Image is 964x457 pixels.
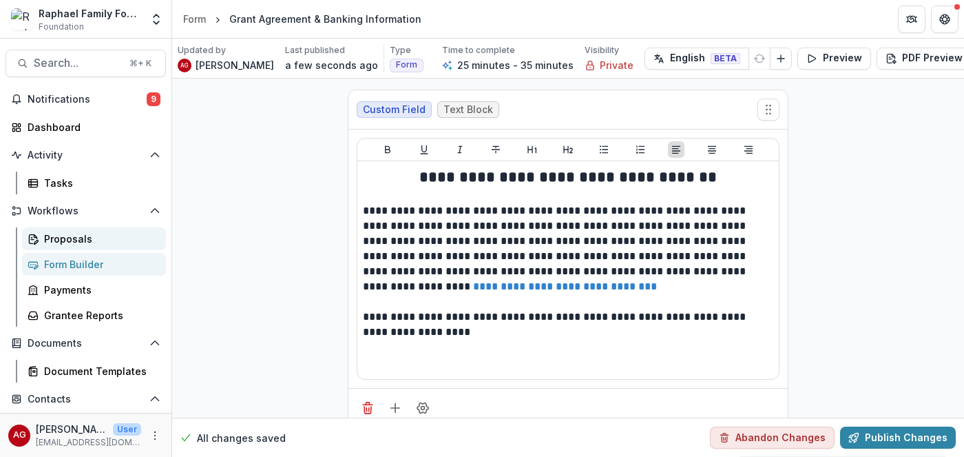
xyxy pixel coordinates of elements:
[384,397,406,419] button: Add field
[34,57,121,70] span: Search...
[6,200,166,222] button: Open Workflows
[840,427,956,449] button: Publish Changes
[127,56,154,71] div: ⌘ + K
[524,141,541,158] button: Heading 1
[668,141,684,158] button: Align Left
[600,58,633,72] p: Private
[28,338,144,349] span: Documents
[412,397,434,419] button: Field Settings
[13,431,26,440] div: Anu Gupta
[6,144,166,166] button: Open Activity
[560,141,576,158] button: Heading 2
[452,141,468,158] button: Italicize
[645,48,749,70] button: English BETA
[6,116,166,139] a: Dashboard
[39,6,141,21] div: Raphael Family Foundation
[285,58,378,72] p: a few seconds ago
[22,227,166,250] a: Proposals
[6,88,166,110] button: Notifications9
[178,9,427,29] nav: breadcrumb
[183,12,206,26] div: Form
[22,360,166,383] a: Document Templates
[6,50,166,77] button: Search...
[147,427,163,444] button: More
[197,431,286,445] p: All changes saved
[396,60,417,70] span: Form
[585,44,619,57] p: Visibility
[147,92,160,106] span: 9
[22,278,166,301] a: Payments
[710,427,835,449] button: Abandon Changes
[22,253,166,276] a: Form Builder
[770,48,792,70] button: Add Language
[6,388,166,410] button: Open Contacts
[113,423,141,436] p: User
[147,6,166,33] button: Open entity switcher
[488,141,504,158] button: Strike
[22,172,166,194] a: Tasks
[44,364,155,378] div: Document Templates
[457,58,574,72] p: 25 minutes - 35 minutes
[28,205,144,217] span: Workflows
[180,63,189,68] div: Anu Gupta
[28,120,155,134] div: Dashboard
[632,141,649,158] button: Ordered List
[390,44,411,57] p: Type
[44,232,155,246] div: Proposals
[196,58,274,72] p: [PERSON_NAME]
[44,283,155,297] div: Payments
[416,141,432,158] button: Underline
[229,12,421,26] div: Grant Agreement & Banking Information
[757,99,779,121] button: Move field
[44,257,155,272] div: Form Builder
[596,141,612,158] button: Bullet List
[442,44,515,57] p: Time to complete
[178,44,226,57] p: Updated by
[22,304,166,327] a: Grantee Reports
[6,332,166,354] button: Open Documents
[178,9,211,29] a: Form
[740,141,757,158] button: Align Right
[285,44,345,57] p: Last published
[363,104,426,116] span: Custom Field
[28,394,144,405] span: Contacts
[28,150,144,161] span: Activity
[44,308,155,323] div: Grantee Reports
[379,141,396,158] button: Bold
[898,6,925,33] button: Partners
[44,176,155,190] div: Tasks
[36,422,107,436] p: [PERSON_NAME]
[39,21,84,33] span: Foundation
[443,104,493,116] span: Text Block
[797,48,871,70] button: Preview
[11,8,33,30] img: Raphael Family Foundation
[357,397,379,419] button: Delete field
[28,94,147,105] span: Notifications
[704,141,720,158] button: Align Center
[931,6,958,33] button: Get Help
[36,436,141,449] p: [EMAIL_ADDRESS][DOMAIN_NAME]
[748,48,771,70] button: Refresh Translation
